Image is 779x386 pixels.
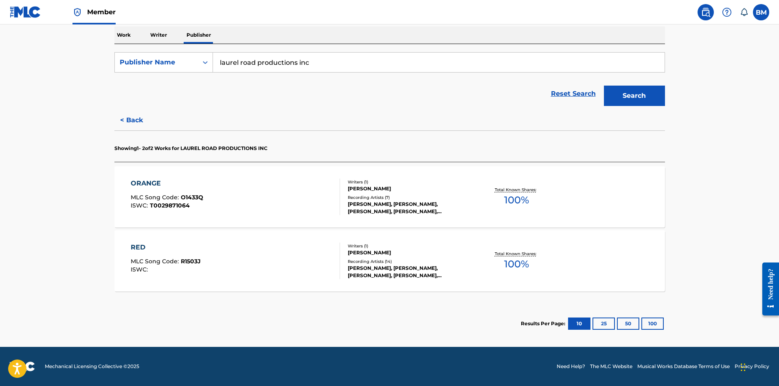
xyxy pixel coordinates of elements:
[738,347,779,386] iframe: Chat Widget
[753,4,769,20] div: User Menu
[72,7,82,17] img: Top Rightsholder
[131,266,150,273] span: ISWC :
[592,318,615,330] button: 25
[756,256,779,322] iframe: Resource Center
[348,201,471,215] div: [PERSON_NAME], [PERSON_NAME], [PERSON_NAME], [PERSON_NAME], [PERSON_NAME]
[568,318,590,330] button: 10
[131,258,181,265] span: MLC Song Code :
[604,86,665,106] button: Search
[348,249,471,256] div: [PERSON_NAME]
[590,363,632,370] a: The MLC Website
[131,179,203,188] div: ORANGE
[557,363,585,370] a: Need Help?
[131,194,181,201] span: MLC Song Code :
[45,363,139,370] span: Mechanical Licensing Collective © 2025
[701,7,711,17] img: search
[504,257,529,271] span: 100 %
[131,243,201,252] div: RED
[131,202,150,209] span: ISWC :
[617,318,639,330] button: 50
[348,185,471,192] div: [PERSON_NAME]
[741,355,746,379] div: Drag
[114,230,665,291] a: REDMLC Song Code:R1503JISWC:Writers (1)[PERSON_NAME]Recording Artists (14)[PERSON_NAME], [PERSON_...
[698,4,714,20] a: Public Search
[181,194,203,201] span: O1433Q
[10,6,41,18] img: MLC Logo
[148,26,169,44] p: Writer
[114,26,133,44] p: Work
[740,8,748,16] div: Notifications
[722,7,732,17] img: help
[87,7,116,17] span: Member
[641,318,664,330] button: 100
[184,26,213,44] p: Publisher
[114,166,665,227] a: ORANGEMLC Song Code:O1433QISWC:T0029871064Writers (1)[PERSON_NAME]Recording Artists (7)[PERSON_NA...
[348,194,471,201] div: Recording Artists ( 7 )
[348,243,471,249] div: Writers ( 1 )
[495,187,538,193] p: Total Known Shares:
[114,145,268,152] p: Showing 1 - 2 of 2 Works for LAUREL ROAD PRODUCTIONS INC
[348,258,471,265] div: Recording Artists ( 14 )
[521,320,567,327] p: Results Per Page:
[547,85,600,103] a: Reset Search
[504,193,529,207] span: 100 %
[735,363,769,370] a: Privacy Policy
[150,202,190,209] span: T0029871064
[181,258,201,265] span: R1503J
[495,251,538,257] p: Total Known Shares:
[348,179,471,185] div: Writers ( 1 )
[719,4,735,20] div: Help
[637,363,730,370] a: Musical Works Database Terms of Use
[114,52,665,110] form: Search Form
[114,110,163,130] button: < Back
[348,265,471,279] div: [PERSON_NAME], [PERSON_NAME], [PERSON_NAME], [PERSON_NAME], [PERSON_NAME]
[10,362,35,371] img: logo
[120,57,193,67] div: Publisher Name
